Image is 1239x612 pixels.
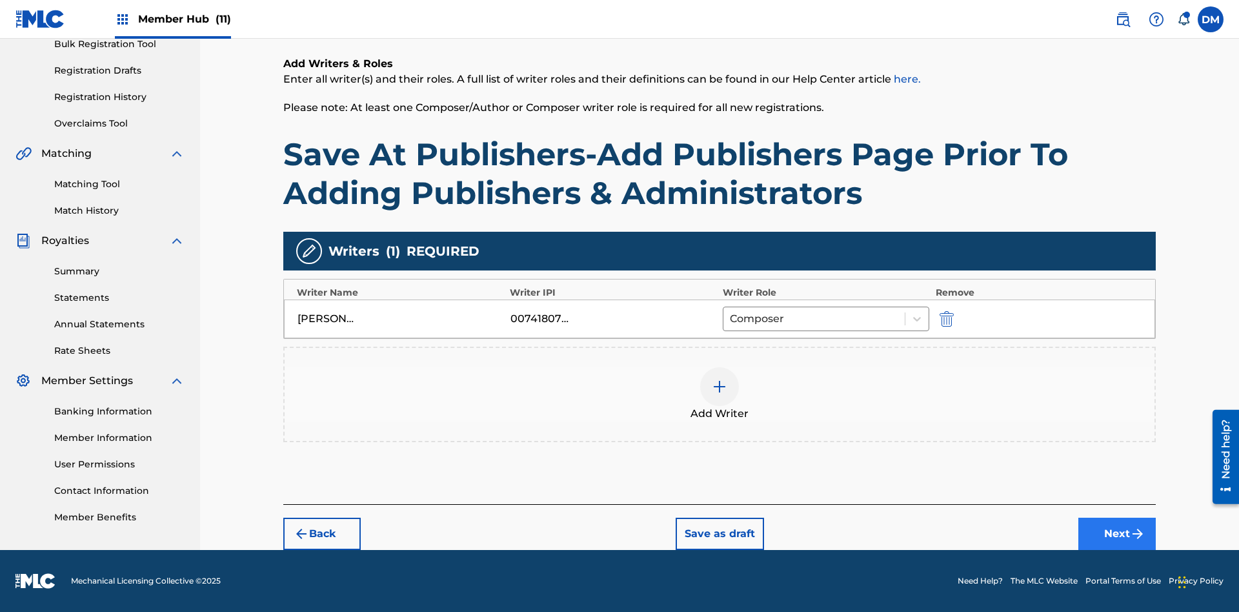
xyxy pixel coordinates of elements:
[216,13,231,25] span: (11)
[54,37,185,51] a: Bulk Registration Tool
[1177,13,1190,26] div: Notifications
[1203,405,1239,511] iframe: Resource Center
[138,12,231,26] span: Member Hub
[676,518,764,550] button: Save as draft
[169,233,185,249] img: expand
[894,73,921,85] a: here.
[690,406,749,422] span: Add Writer
[283,518,361,550] button: Back
[510,286,716,300] div: Writer IPI
[723,286,929,300] div: Writer Role
[54,64,185,77] a: Registration Drafts
[54,484,185,498] a: Contact Information
[15,233,31,249] img: Royalties
[1169,575,1224,587] a: Privacy Policy
[328,241,379,261] span: Writers
[54,405,185,418] a: Banking Information
[1078,518,1156,550] button: Next
[54,344,185,358] a: Rate Sheets
[41,233,89,249] span: Royalties
[15,146,32,161] img: Matching
[297,286,503,300] div: Writer Name
[15,10,65,28] img: MLC Logo
[1085,575,1161,587] a: Portal Terms of Use
[712,379,727,394] img: add
[169,373,185,389] img: expand
[283,135,1156,212] h1: Save At Publishers-Add Publishers Page Prior To Adding Publishers & Administrators
[54,431,185,445] a: Member Information
[283,101,824,114] span: Please note: At least one Composer/Author or Composer writer role is required for all new registr...
[1130,526,1145,542] img: f7272a7cc735f4ea7f67.svg
[1115,12,1131,27] img: search
[1110,6,1136,32] a: Public Search
[54,204,185,218] a: Match History
[1143,6,1169,32] div: Help
[386,241,400,261] span: ( 1 )
[1011,575,1078,587] a: The MLC Website
[169,146,185,161] img: expand
[936,286,1142,300] div: Remove
[15,373,31,389] img: Member Settings
[54,178,185,191] a: Matching Tool
[283,73,921,85] span: Enter all writer(s) and their roles. A full list of writer roles and their definitions can be fou...
[1198,6,1224,32] div: User Menu
[958,575,1003,587] a: Need Help?
[1174,550,1239,612] iframe: Chat Widget
[54,117,185,130] a: Overclaims Tool
[15,573,55,589] img: logo
[54,458,185,471] a: User Permissions
[54,265,185,278] a: Summary
[41,146,92,161] span: Matching
[407,241,479,261] span: REQUIRED
[54,318,185,331] a: Annual Statements
[54,291,185,305] a: Statements
[294,526,309,542] img: 7ee5dd4eb1f8a8e3ef2f.svg
[54,90,185,104] a: Registration History
[283,56,1156,72] h6: Add Writers & Roles
[1178,563,1186,602] div: Drag
[54,511,185,524] a: Member Benefits
[301,243,317,259] img: writers
[71,575,221,587] span: Mechanical Licensing Collective © 2025
[115,12,130,27] img: Top Rightsholders
[940,311,954,327] img: 12a2ab48e56ec057fbd8.svg
[41,373,133,389] span: Member Settings
[1149,12,1164,27] img: help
